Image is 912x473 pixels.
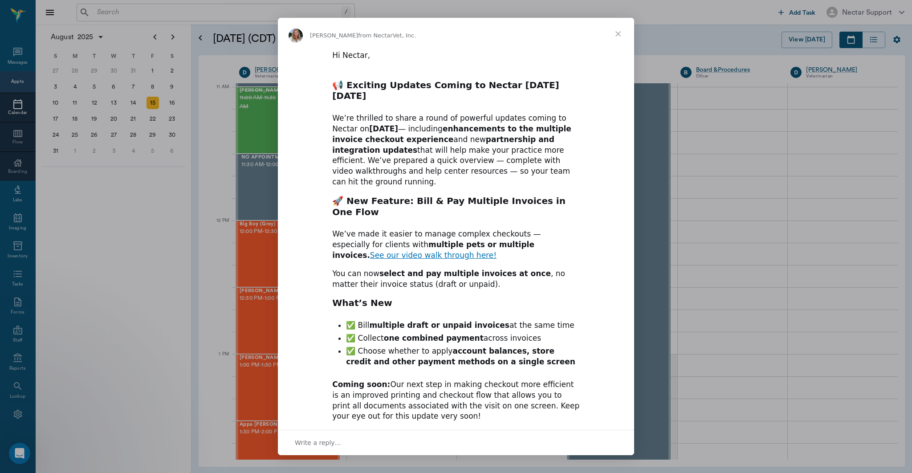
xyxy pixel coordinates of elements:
b: account balances, store credit and other payment methods on a single screen [346,347,575,366]
b: multiple draft or unpaid invoices [369,321,509,330]
span: [PERSON_NAME] [310,32,358,39]
b: enhancements to the multiple invoice checkout experience [332,124,571,144]
div: We’ve made it easier to manage complex checkouts — especially for clients with [332,229,580,261]
b: one combined payment [384,334,484,343]
img: Profile image for Alana [289,29,303,43]
span: from NectarVet, Inc. [358,32,416,39]
h2: 🚀 New Feature: Bill & Pay Multiple Invoices in One Flow [332,195,580,223]
div: We’re thrilled to share a round of powerful updates coming to Nectar on — including and new that ... [332,113,580,188]
li: ✅ Collect across invoices [346,333,580,344]
div: Hi Nectar, ​ [332,50,580,72]
h2: What’s New [332,297,580,314]
a: See our video walk through here! [370,251,497,260]
span: Close [602,18,634,50]
h2: 📢 Exciting Updates Coming to Nectar [DATE][DATE] [332,79,580,107]
li: ✅ Choose whether to apply [346,346,580,367]
b: partnership and integration updates [332,135,554,155]
div: You can now , no matter their invoice status (draft or unpaid). [332,269,580,290]
b: select and pay multiple invoices at once [379,269,551,278]
div: Our next step in making checkout more efficient is an improved printing and checkout flow that al... [332,379,580,422]
b: multiple pets or multiple invoices. [332,240,534,260]
span: Write a reply… [295,437,341,449]
b: [DATE] [369,124,398,133]
b: Coming soon: [332,380,390,389]
div: Open conversation and reply [278,430,634,455]
li: ✅ Bill at the same time [346,320,580,331]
